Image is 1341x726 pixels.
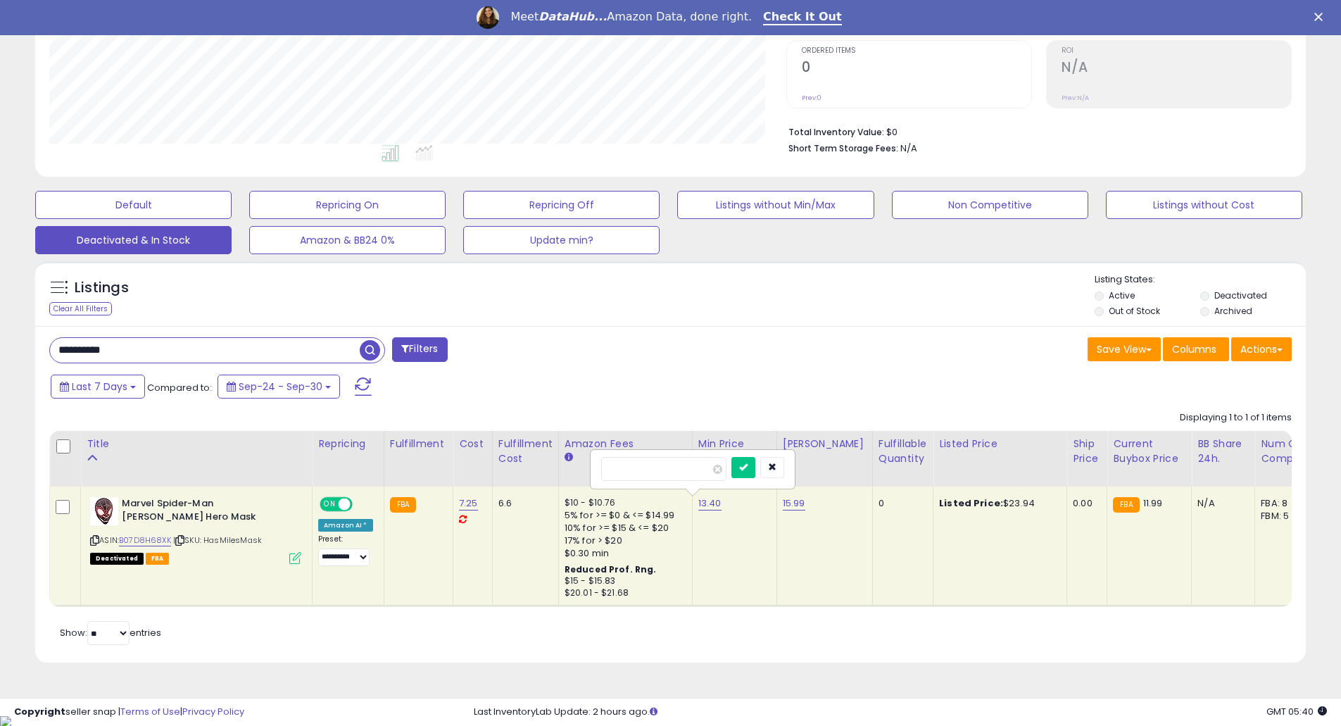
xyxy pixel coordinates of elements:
span: Ordered Items [802,47,1031,55]
span: Columns [1172,342,1216,356]
a: B07D8H68XK [119,534,171,546]
a: 13.40 [698,496,722,511]
span: 11.99 [1143,496,1163,510]
div: $10 - $10.76 [565,497,681,509]
button: Amazon & BB24 0% [249,226,446,254]
div: Fulfillable Quantity [879,437,927,466]
div: Ship Price [1073,437,1101,466]
div: Repricing [318,437,378,451]
span: Compared to: [147,381,212,394]
div: Num of Comp. [1261,437,1312,466]
div: $20.01 - $21.68 [565,587,681,599]
div: ASIN: [90,497,301,563]
i: DataHub... [539,10,607,23]
button: Repricing On [249,191,446,219]
h5: Listings [75,278,129,298]
button: Default [35,191,232,219]
button: Save View [1088,337,1161,361]
button: Last 7 Days [51,375,145,399]
div: $15 - $15.83 [565,575,681,587]
div: BB Share 24h. [1197,437,1249,466]
span: FBA [146,553,170,565]
div: Min Price [698,437,771,451]
div: Current Buybox Price [1113,437,1185,466]
span: N/A [900,142,917,155]
a: Privacy Policy [182,705,244,718]
div: Preset: [318,534,373,566]
span: OFF [351,499,373,511]
li: $0 [788,123,1281,139]
a: Check It Out [763,10,842,25]
a: 15.99 [783,496,805,511]
div: 5% for >= $0 & <= $14.99 [565,509,681,522]
label: Archived [1214,305,1252,317]
div: 0 [879,497,922,510]
button: Non Competitive [892,191,1088,219]
div: Close [1314,13,1328,21]
button: Listings without Cost [1106,191,1302,219]
small: FBA [390,497,416,513]
img: 41SMClJgRdL._SL40_.jpg [90,497,118,525]
button: Columns [1163,337,1229,361]
div: Title [87,437,306,451]
span: | SKU: HasMilesMask [173,534,262,546]
div: [PERSON_NAME] [783,437,867,451]
h2: 0 [802,59,1031,78]
div: Amazon Fees [565,437,686,451]
small: Prev: N/A [1062,94,1089,102]
div: FBA: 8 [1261,497,1307,510]
b: Marvel Spider-Man [PERSON_NAME] Hero Mask [122,497,293,527]
button: Repricing Off [463,191,660,219]
div: 17% for > $20 [565,534,681,547]
div: $23.94 [939,497,1056,510]
small: Amazon Fees. [565,451,573,464]
label: Active [1109,289,1135,301]
div: Listed Price [939,437,1061,451]
button: Actions [1231,337,1292,361]
div: Displaying 1 to 1 of 1 items [1180,411,1292,425]
button: Listings without Min/Max [677,191,874,219]
div: N/A [1197,497,1244,510]
span: All listings that are unavailable for purchase on Amazon for any reason other than out-of-stock [90,553,144,565]
div: Cost [459,437,486,451]
div: 0.00 [1073,497,1096,510]
div: 6.6 [498,497,548,510]
b: Short Term Storage Fees: [788,142,898,154]
span: 2025-10-10 05:40 GMT [1266,705,1327,718]
div: Fulfillment [390,437,447,451]
div: Last InventoryLab Update: 2 hours ago. [474,706,1327,719]
button: Deactivated & In Stock [35,226,232,254]
button: Filters [392,337,447,362]
div: $0.30 min [565,547,681,560]
span: Last 7 Days [72,380,127,394]
button: Update min? [463,226,660,254]
span: ON [321,499,339,511]
div: Amazon AI * [318,519,373,532]
div: Clear All Filters [49,302,112,315]
div: Fulfillment Cost [498,437,553,466]
span: ROI [1062,47,1291,55]
span: Sep-24 - Sep-30 [239,380,322,394]
small: Prev: 0 [802,94,821,102]
a: 7.25 [459,496,478,511]
div: seller snap | | [14,706,244,719]
div: Meet Amazon Data, done right. [510,10,752,24]
b: Listed Price: [939,496,1003,510]
a: Terms of Use [120,705,180,718]
label: Out of Stock [1109,305,1160,317]
label: Deactivated [1214,289,1267,301]
strong: Copyright [14,705,65,718]
div: FBM: 5 [1261,510,1307,522]
small: FBA [1113,497,1139,513]
b: Total Inventory Value: [788,126,884,138]
p: Listing States: [1095,273,1306,287]
div: 10% for >= $15 & <= $20 [565,522,681,534]
img: Profile image for Georgie [477,6,499,29]
button: Sep-24 - Sep-30 [218,375,340,399]
span: Show: entries [60,626,161,639]
b: Reduced Prof. Rng. [565,563,657,575]
h2: N/A [1062,59,1291,78]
